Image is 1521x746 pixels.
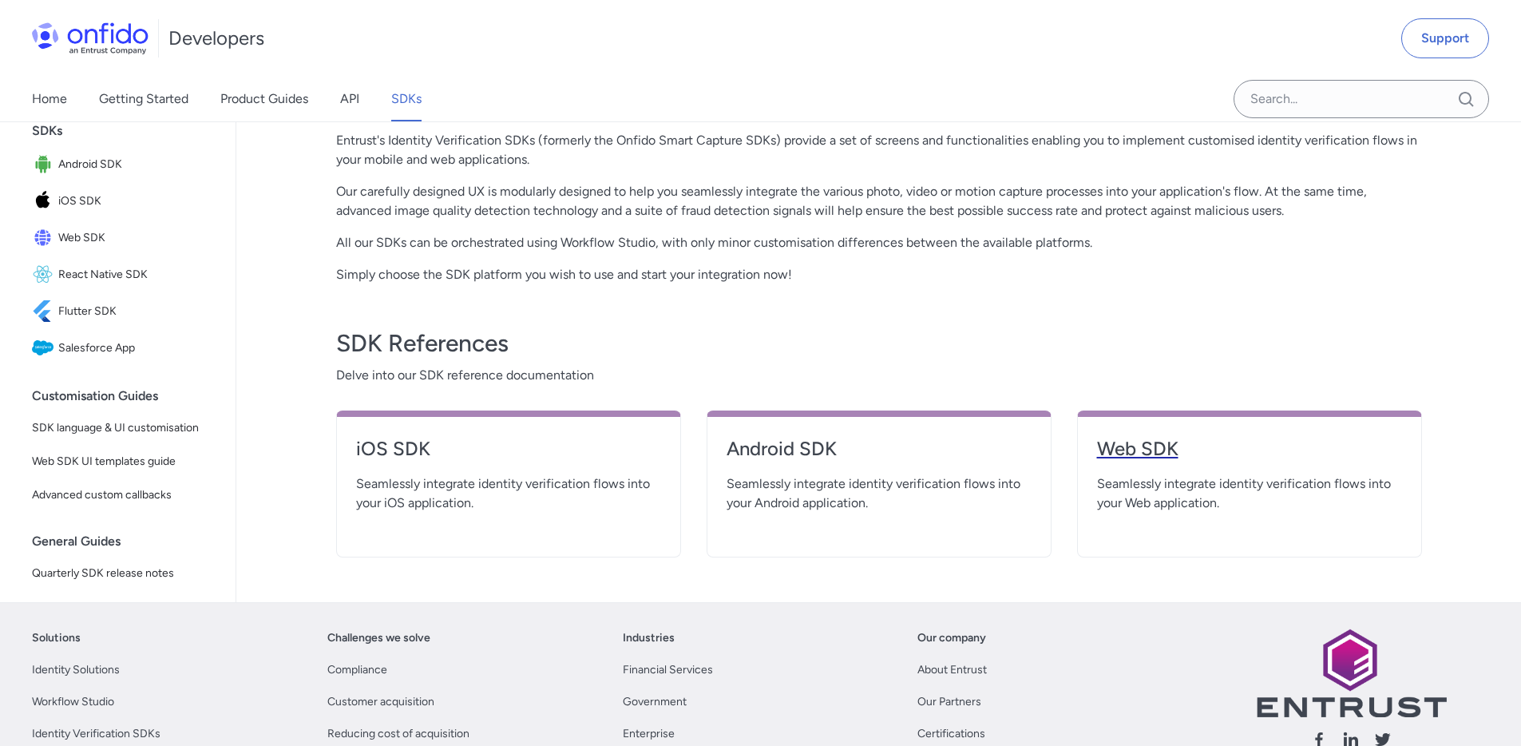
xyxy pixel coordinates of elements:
[623,692,687,712] a: Government
[58,190,216,212] span: iOS SDK
[336,131,1422,169] p: Entrust's Identity Verification SDKs (formerly the Onfido Smart Capture SDKs) provide a set of sc...
[168,26,264,51] h1: Developers
[26,294,223,329] a: IconFlutter SDKFlutter SDK
[32,153,58,176] img: IconAndroid SDK
[58,300,216,323] span: Flutter SDK
[336,366,1422,385] span: Delve into our SDK reference documentation
[26,331,223,366] a: IconSalesforce AppSalesforce App
[32,190,58,212] img: IconiOS SDK
[1097,474,1402,513] span: Seamlessly integrate identity verification flows into your Web application.
[32,264,58,286] img: IconReact Native SDK
[32,300,58,323] img: IconFlutter SDK
[32,661,120,680] a: Identity Solutions
[32,115,229,147] div: SDKs
[623,661,713,680] a: Financial Services
[623,724,675,744] a: Enterprise
[1234,80,1489,118] input: Onfido search input field
[26,446,223,478] a: Web SDK UI templates guide
[32,419,216,438] span: SDK language & UI customisation
[26,412,223,444] a: SDK language & UI customisation
[623,629,675,648] a: Industries
[917,692,981,712] a: Our Partners
[917,724,985,744] a: Certifications
[327,629,430,648] a: Challenges we solve
[58,227,216,249] span: Web SDK
[26,220,223,256] a: IconWeb SDKWeb SDK
[356,436,661,462] h4: iOS SDK
[391,77,422,121] a: SDKs
[32,564,216,583] span: Quarterly SDK release notes
[336,182,1422,220] p: Our carefully designed UX is modularly designed to help you seamlessly integrate the various phot...
[220,77,308,121] a: Product Guides
[32,526,229,558] div: General Guides
[727,474,1032,513] span: Seamlessly integrate identity verification flows into your Android application.
[58,153,216,176] span: Android SDK
[327,692,434,712] a: Customer acquisition
[32,724,160,744] a: Identity Verification SDKs
[26,479,223,511] a: Advanced custom callbacks
[32,22,149,54] img: Onfido Logo
[32,629,81,648] a: Solutions
[26,184,223,219] a: IconiOS SDKiOS SDK
[26,558,223,589] a: Quarterly SDK release notes
[1097,436,1402,474] a: Web SDK
[327,661,387,680] a: Compliance
[917,629,986,648] a: Our company
[58,337,216,359] span: Salesforce App
[340,77,359,121] a: API
[917,661,987,680] a: About Entrust
[32,77,67,121] a: Home
[356,436,661,474] a: iOS SDK
[32,227,58,249] img: IconWeb SDK
[26,257,223,292] a: IconReact Native SDKReact Native SDK
[1255,629,1447,717] img: Entrust logo
[1401,18,1489,58] a: Support
[26,147,223,182] a: IconAndroid SDKAndroid SDK
[99,77,188,121] a: Getting Started
[32,692,114,712] a: Workflow Studio
[1097,436,1402,462] h4: Web SDK
[32,486,216,505] span: Advanced custom callbacks
[727,436,1032,462] h4: Android SDK
[58,264,216,286] span: React Native SDK
[327,724,469,744] a: Reducing cost of acquisition
[32,597,216,617] span: SDK versioning policy
[336,233,1422,252] p: All our SDKs can be orchestrated using Workflow Studio, with only minor customisation differences...
[356,474,661,513] span: Seamlessly integrate identity verification flows into your iOS application.
[336,265,1422,284] p: Simply choose the SDK platform you wish to use and start your integration now!
[32,452,216,471] span: Web SDK UI templates guide
[727,436,1032,474] a: Android SDK
[26,591,223,623] a: SDK versioning policy
[336,327,1422,359] h3: SDK References
[32,380,229,412] div: Customisation Guides
[32,337,58,359] img: IconSalesforce App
